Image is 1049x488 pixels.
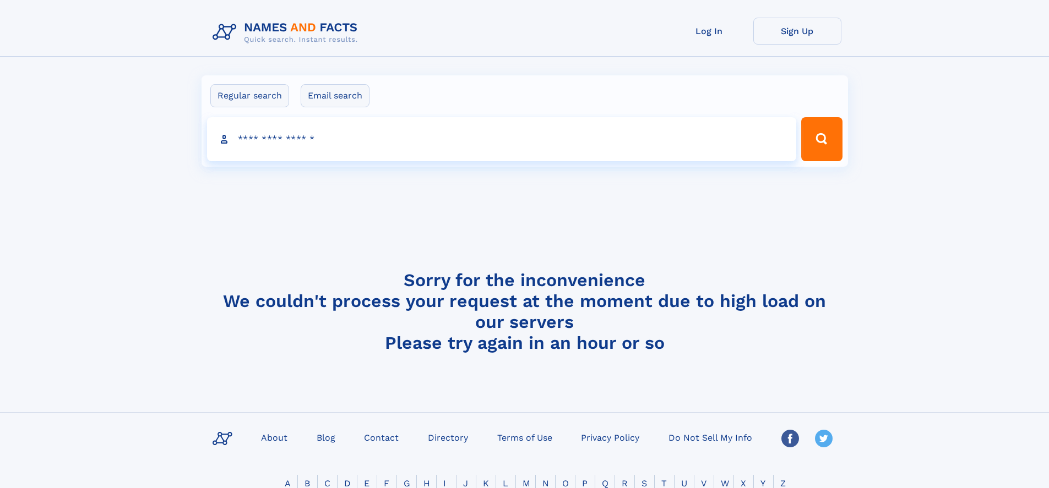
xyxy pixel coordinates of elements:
a: Terms of Use [493,429,557,445]
label: Email search [301,84,369,107]
a: Sign Up [753,18,841,45]
a: Privacy Policy [577,429,644,445]
a: Blog [312,429,340,445]
label: Regular search [210,84,289,107]
img: Facebook [781,430,799,447]
button: Search Button [801,117,842,161]
a: Directory [423,429,472,445]
h4: Sorry for the inconvenience We couldn't process your request at the moment due to high load on ou... [208,270,841,353]
img: Twitter [815,430,833,447]
a: Log In [665,18,753,45]
a: About [257,429,292,445]
input: search input [207,117,797,161]
img: Logo Names and Facts [208,18,367,47]
a: Do Not Sell My Info [664,429,757,445]
a: Contact [360,429,403,445]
